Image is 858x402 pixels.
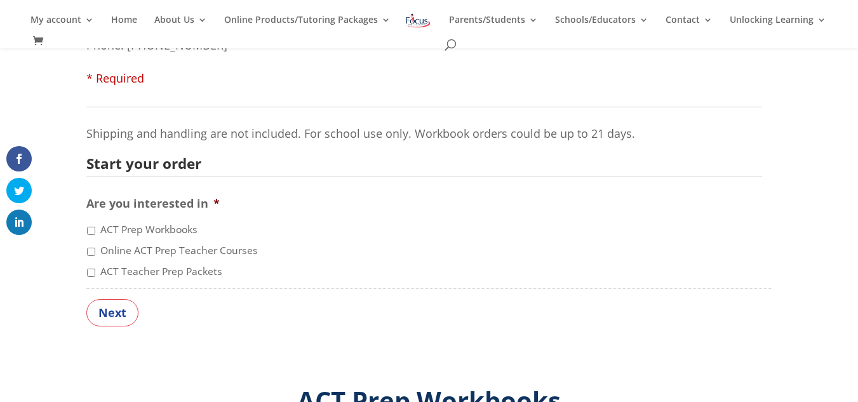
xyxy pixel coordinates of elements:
[111,15,137,37] a: Home
[100,243,258,258] label: Online ACT Prep Teacher Courses
[86,70,144,86] span: * Required
[86,157,752,171] h2: Start your order
[86,196,220,211] label: Are you interested in
[100,222,198,238] label: ACT Prep Workbooks
[666,15,713,37] a: Contact
[86,125,762,142] p: Shipping and handling are not included. For school use only. Workbook orders could be up to 21 days.
[449,15,538,37] a: Parents/Students
[224,15,391,37] a: Online Products/Tutoring Packages
[405,11,431,30] img: Focus on Learning
[154,15,207,37] a: About Us
[86,299,138,326] input: Next
[555,15,648,37] a: Schools/Educators
[30,15,94,37] a: My account
[100,264,222,279] label: ACT Teacher Prep Packets
[730,15,826,37] a: Unlocking Learning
